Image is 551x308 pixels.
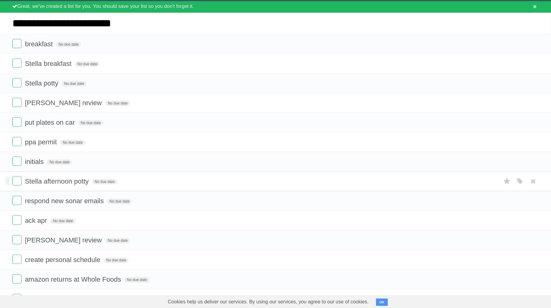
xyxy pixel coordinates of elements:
label: Done [12,59,21,68]
span: No due date [78,120,103,126]
span: respond new sonar emails [25,197,105,205]
span: ppa permit [25,138,58,146]
label: Done [12,137,21,146]
label: Star task [501,176,513,186]
span: Cookies help us deliver our services. By using our services, you agree to our use of cookies. [162,296,375,308]
span: No due date [105,101,130,106]
span: No due date [47,159,72,165]
span: put plates on car [25,119,76,126]
span: No due date [56,42,81,47]
label: Done [12,157,21,166]
label: Done [12,176,21,185]
label: Done [12,274,21,283]
span: [PERSON_NAME] review [25,99,103,107]
span: No due date [50,218,75,224]
button: OK [376,298,388,306]
span: cancel Netflix? [25,295,70,303]
span: No due date [92,179,117,184]
span: No due date [107,199,132,204]
span: No due date [62,81,87,86]
span: create personal schedule [25,256,102,264]
label: Done [12,196,21,205]
span: No due date [60,140,85,145]
span: ack apr [25,217,49,224]
span: [PERSON_NAME] review [25,236,103,244]
span: Stella breakfast [25,60,73,67]
label: Done [12,215,21,225]
span: amazon returns at Whole Foods [25,276,122,283]
span: No due date [75,61,100,67]
label: Done [12,78,21,87]
label: Done [12,98,21,107]
label: Done [12,117,21,127]
span: Stella afternoon potty [25,177,90,185]
span: No due date [124,277,149,283]
span: No due date [105,238,130,243]
label: Done [12,235,21,244]
label: Done [12,255,21,264]
span: Stella potty [25,79,60,87]
span: breakfast [25,40,54,48]
span: initials [25,158,45,165]
span: No due date [104,257,129,263]
label: Done [12,39,21,48]
label: Done [12,294,21,303]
